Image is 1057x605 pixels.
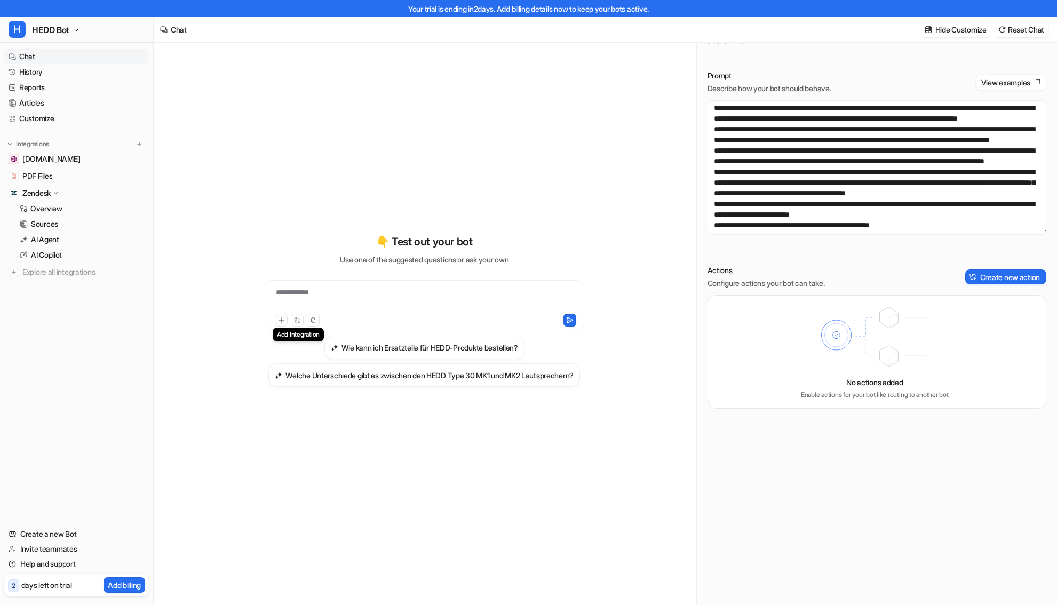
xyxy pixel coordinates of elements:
[995,22,1048,37] button: Reset Chat
[12,581,15,591] p: 2
[708,265,825,276] p: Actions
[22,188,51,198] p: Zendesk
[376,234,472,250] p: 👇 Test out your bot
[921,22,991,37] button: Hide Customize
[22,154,80,164] span: [DOMAIN_NAME]
[273,328,324,341] div: Add Integration
[104,577,145,593] button: Add billing
[331,344,338,352] img: Wie kann ich Ersatzteile für HEDD-Produkte bestellen?
[15,201,149,216] a: Overview
[11,173,17,179] img: PDF Files
[925,26,932,34] img: customize
[11,190,17,196] img: Zendesk
[708,83,831,94] p: Describe how your bot should behave.
[136,140,143,148] img: menu_add.svg
[4,556,149,571] a: Help and support
[171,24,187,35] div: Chat
[4,265,149,280] a: Explore all integrations
[4,80,149,95] a: Reports
[4,139,52,149] button: Integrations
[340,254,508,265] p: Use one of the suggested questions or ask your own
[11,156,17,162] img: hedd.audio
[285,370,574,381] h3: Welche Unterschiede gibt es zwischen den HEDD Type 30 MK1 und MK2 Lautsprechern?
[108,579,141,591] p: Add billing
[22,264,145,281] span: Explore all integrations
[9,21,26,38] span: H
[21,579,72,591] p: days left on trial
[4,169,149,184] a: PDF FilesPDF Files
[4,152,149,166] a: hedd.audio[DOMAIN_NAME]
[15,217,149,232] a: Sources
[497,4,553,13] a: Add billing details
[341,342,518,353] h3: Wie kann ich Ersatzteile für HEDD-Produkte bestellen?
[4,111,149,126] a: Customize
[15,248,149,262] a: AI Copilot
[969,273,977,281] img: create-action-icon.svg
[4,542,149,556] a: Invite teammates
[268,363,580,387] button: Welche Unterschiede gibt es zwischen den HEDD Type 30 MK1 und MK2 Lautsprechern?Welche Unterschie...
[32,22,69,37] span: HEDD Bot
[4,49,149,64] a: Chat
[976,75,1046,90] button: View examples
[6,140,14,148] img: expand menu
[31,234,59,245] p: AI Agent
[965,269,1046,284] button: Create new action
[708,278,825,289] p: Configure actions your bot can take.
[9,267,19,277] img: explore all integrations
[30,203,62,214] p: Overview
[935,24,987,35] p: Hide Customize
[31,219,58,229] p: Sources
[998,26,1006,34] img: reset
[801,390,949,400] p: Enable actions for your bot like routing to another bot
[4,527,149,542] a: Create a new Bot
[4,95,149,110] a: Articles
[846,377,903,388] p: No actions added
[324,336,524,359] button: Wie kann ich Ersatzteile für HEDD-Produkte bestellen?Wie kann ich Ersatzteile für HEDD-Produkte b...
[31,250,62,260] p: AI Copilot
[16,140,49,148] p: Integrations
[22,171,52,181] span: PDF Files
[708,70,831,81] p: Prompt
[4,65,149,79] a: History
[275,371,282,379] img: Welche Unterschiede gibt es zwischen den HEDD Type 30 MK1 und MK2 Lautsprechern?
[15,232,149,247] a: AI Agent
